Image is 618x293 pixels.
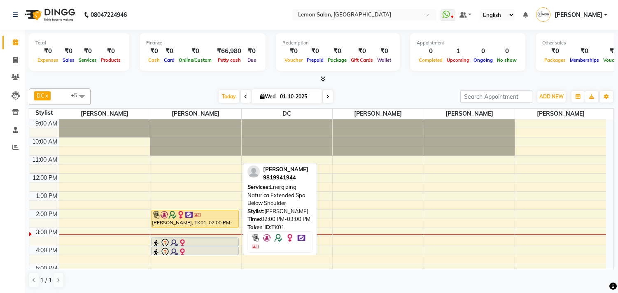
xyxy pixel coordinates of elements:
div: 12:00 PM [31,174,59,182]
div: 9:00 AM [34,119,59,128]
div: ₹0 [326,47,349,56]
div: Appointment [417,40,519,47]
img: profile [247,165,260,178]
span: Stylist: [247,208,264,214]
span: [PERSON_NAME] [424,109,515,119]
span: Services [77,57,99,63]
a: x [44,92,48,99]
div: ₹0 [162,47,177,56]
span: Memberships [568,57,601,63]
div: ₹0 [568,47,601,56]
div: [PERSON_NAME], TK02, 03:30 PM-04:00 PM, Kerastase Fusio Dose with Layering [DEMOGRAPHIC_DATA] [152,238,238,246]
div: 9819941944 [263,174,308,182]
span: [PERSON_NAME] [59,109,150,119]
span: No show [495,57,519,63]
img: logo [21,3,77,26]
span: [PERSON_NAME] [263,166,308,172]
div: 02:00 PM-03:00 PM [247,215,312,223]
div: Finance [146,40,259,47]
div: 5:00 PM [34,264,59,273]
div: ₹0 [146,47,162,56]
div: 0 [417,47,445,56]
div: 10:00 AM [30,137,59,146]
span: Gift Cards [349,57,375,63]
span: Expenses [35,57,61,63]
div: ₹0 [35,47,61,56]
span: Products [99,57,123,63]
span: Packages [542,57,568,63]
span: Today [219,90,239,103]
div: ₹0 [305,47,326,56]
img: Swati Sharma [536,7,550,22]
div: ₹66,980 [214,47,245,56]
div: ₹0 [99,47,123,56]
span: Token ID: [247,224,271,230]
span: DC [242,109,333,119]
span: Ongoing [471,57,495,63]
div: TK01 [247,223,312,232]
span: Prepaid [305,57,326,63]
div: 1:00 PM [34,192,59,200]
span: Wed [258,93,278,100]
span: Cash [146,57,162,63]
span: Time: [247,216,261,222]
span: Online/Custom [177,57,214,63]
div: [PERSON_NAME], TK01, 02:00 PM-03:00 PM, Energizing Naturica Extended Spa Below Shoulder [152,210,238,228]
span: Package [326,57,349,63]
span: [PERSON_NAME] [150,109,241,119]
span: Voucher [282,57,305,63]
div: [PERSON_NAME] [247,207,312,216]
div: ₹0 [61,47,77,56]
div: Total [35,40,123,47]
div: 11:00 AM [30,156,59,164]
div: Redemption [282,40,393,47]
div: ₹0 [375,47,393,56]
b: 08047224946 [91,3,127,26]
span: Upcoming [445,57,471,63]
div: ₹0 [177,47,214,56]
span: DC [37,92,44,99]
span: Petty cash [216,57,243,63]
span: Sales [61,57,77,63]
div: ₹0 [282,47,305,56]
span: Wallet [375,57,393,63]
div: [PERSON_NAME], TK02, 04:00 PM-04:30 PM, Kerastase Fusio Dose with Layering [DEMOGRAPHIC_DATA] [152,247,238,255]
div: 1 [445,47,471,56]
button: ADD NEW [537,91,566,102]
span: Card [162,57,177,63]
div: ₹0 [245,47,259,56]
input: 2025-10-01 [278,91,319,103]
div: ₹0 [77,47,99,56]
span: [PERSON_NAME] [333,109,424,119]
div: 3:00 PM [34,228,59,237]
span: ADD NEW [539,93,564,100]
span: Services: [247,184,270,190]
div: 0 [495,47,519,56]
div: 2:00 PM [34,210,59,219]
div: 4:00 PM [34,246,59,255]
span: [PERSON_NAME] [515,109,606,119]
span: Energizing Naturica Extended Spa Below Shoulder [247,184,306,206]
span: 1 / 1 [40,276,52,285]
span: [PERSON_NAME] [555,11,602,19]
div: 0 [471,47,495,56]
span: Completed [417,57,445,63]
div: ₹0 [349,47,375,56]
input: Search Appointment [460,90,532,103]
div: Stylist [29,109,59,117]
div: ₹0 [542,47,568,56]
span: Due [245,57,258,63]
span: +5 [71,92,84,98]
